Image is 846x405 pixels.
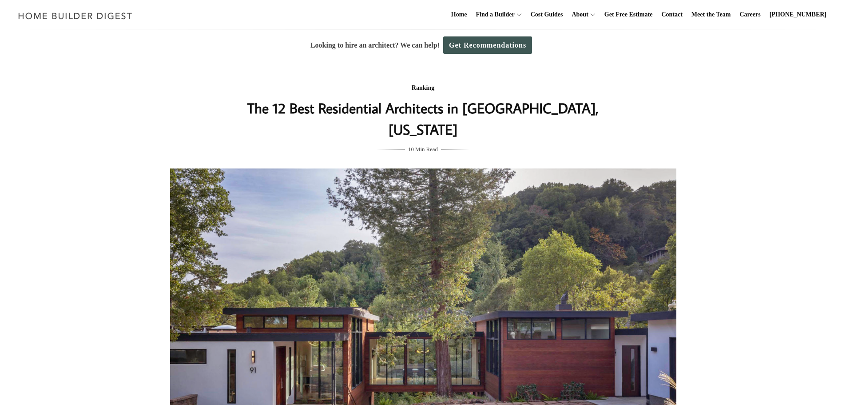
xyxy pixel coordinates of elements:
a: Meet the Team [688,0,735,29]
a: Home [448,0,471,29]
a: [PHONE_NUMBER] [766,0,830,29]
a: Get Free Estimate [601,0,656,29]
span: 10 Min Read [408,144,438,154]
a: Careers [736,0,764,29]
a: Get Recommendations [443,36,532,54]
a: Contact [658,0,686,29]
a: Find a Builder [473,0,515,29]
a: Ranking [412,84,434,91]
img: Home Builder Digest [14,7,136,24]
h1: The 12 Best Residential Architects in [GEOGRAPHIC_DATA], [US_STATE] [246,97,600,140]
a: About [568,0,588,29]
a: Cost Guides [527,0,567,29]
